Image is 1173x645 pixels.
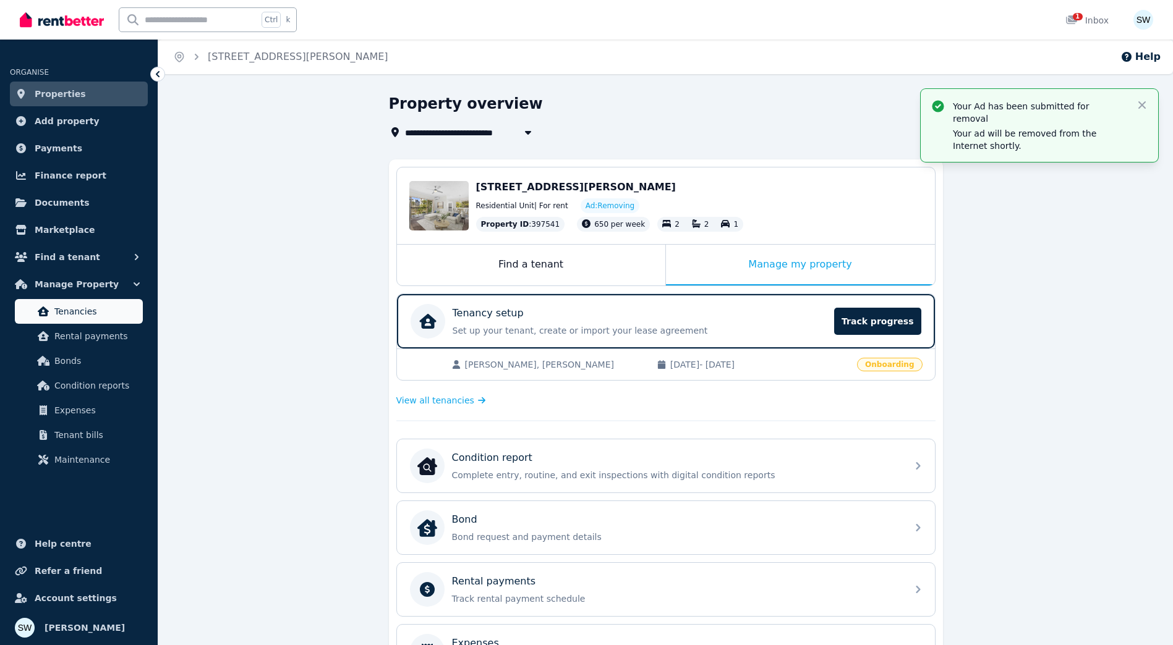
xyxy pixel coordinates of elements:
[15,373,143,398] a: Condition reports
[10,190,148,215] a: Documents
[10,163,148,188] a: Finance report
[15,423,143,447] a: Tenant bills
[35,277,119,292] span: Manage Property
[35,195,90,210] span: Documents
[15,618,35,638] img: Sam Watson
[953,127,1126,152] p: Your ad will be removed from the Internet shortly.
[15,299,143,324] a: Tenancies
[417,518,437,537] img: Bond
[452,469,900,481] p: Complete entry, routine, and exit inspections with digital condition reports
[465,358,644,371] span: [PERSON_NAME], [PERSON_NAME]
[452,574,536,589] p: Rental payments
[666,245,935,285] div: Manage my property
[389,94,543,114] h1: Property overview
[10,531,148,556] a: Help centre
[453,324,827,337] p: Set up your tenant, create or import your lease agreement
[54,304,138,319] span: Tenancies
[397,439,935,492] a: Condition reportCondition reportComplete entry, routine, and exit inspections with digital condit...
[10,68,49,77] span: ORGANISE
[857,358,922,371] span: Onboarding
[35,563,102,578] span: Refer a friend
[286,15,290,25] span: k
[35,86,86,101] span: Properties
[10,136,148,161] a: Payments
[397,563,935,616] a: Rental paymentsTrack rental payment schedule
[417,456,437,476] img: Condition report
[481,219,529,229] span: Property ID
[35,222,95,237] span: Marketplace
[10,586,148,610] a: Account settings
[476,181,676,193] span: [STREET_ADDRESS][PERSON_NAME]
[476,217,565,232] div: : 397541
[54,329,138,344] span: Rental payments
[35,141,82,156] span: Payments
[396,394,474,407] span: View all tenancies
[1065,14,1109,27] div: Inbox
[452,592,900,605] p: Track rental payment schedule
[45,620,125,635] span: [PERSON_NAME]
[15,447,143,472] a: Maintenance
[15,324,143,348] a: Rental payments
[1073,13,1083,20] span: 1
[10,559,148,583] a: Refer a friend
[452,512,477,527] p: Bond
[15,398,143,423] a: Expenses
[10,272,148,297] button: Manage Property
[586,201,635,211] span: Ad: Removing
[35,250,100,264] span: Find a tenant
[54,353,138,368] span: Bonds
[397,245,665,285] div: Find a tenant
[10,109,148,133] a: Add property
[453,306,524,321] p: Tenancy setup
[208,51,388,62] a: [STREET_ADDRESS][PERSON_NAME]
[396,394,486,407] a: View all tenancies
[670,358,850,371] span: [DATE] - [DATE]
[35,591,117,605] span: Account settings
[262,12,281,28] span: Ctrl
[1133,10,1153,30] img: Sam Watson
[158,40,403,74] nav: Breadcrumb
[1120,49,1161,64] button: Help
[54,428,138,442] span: Tenant bills
[20,11,104,29] img: RentBetter
[397,294,935,348] a: Tenancy setupSet up your tenant, create or import your lease agreementTrack progress
[675,220,680,229] span: 2
[704,220,709,229] span: 2
[35,114,100,129] span: Add property
[10,82,148,106] a: Properties
[15,348,143,373] a: Bonds
[54,403,138,418] span: Expenses
[452,450,532,465] p: Condition report
[733,220,738,229] span: 1
[35,168,106,183] span: Finance report
[54,378,138,393] span: Condition reports
[54,452,138,467] span: Maintenance
[594,220,645,229] span: 650 per week
[35,536,92,551] span: Help centre
[452,531,900,543] p: Bond request and payment details
[834,308,921,335] span: Track progress
[953,100,1126,125] p: Your Ad has been submitted for removal
[10,217,148,242] a: Marketplace
[476,201,568,211] span: Residential Unit | For rent
[397,501,935,554] a: BondBondBond request and payment details
[10,245,148,269] button: Find a tenant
